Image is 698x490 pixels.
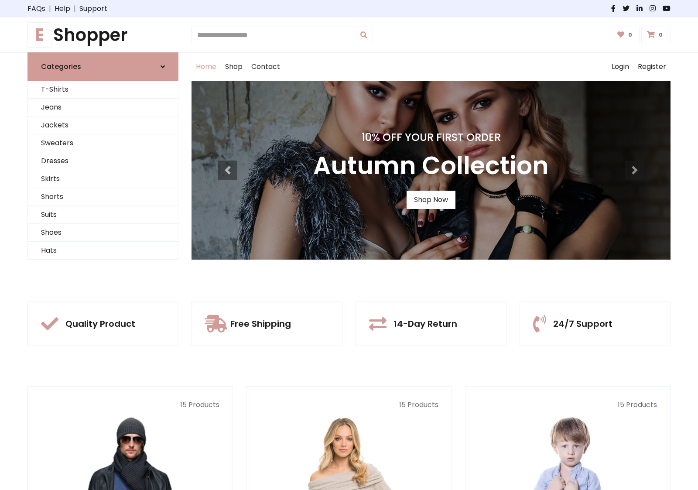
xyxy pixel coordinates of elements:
span: E [27,22,51,48]
a: Jeans [28,99,178,117]
a: EShopper [27,24,178,45]
a: Hats [28,242,178,260]
a: 0 [641,27,671,43]
a: Support [79,3,107,14]
p: 15 Products [479,400,657,410]
span: 0 [657,31,665,39]
a: Help [55,3,70,14]
a: FAQs [27,3,45,14]
a: Shoes [28,224,178,242]
h1: Shopper [27,24,178,45]
a: Home [192,53,221,81]
a: Dresses [28,152,178,170]
h5: Free Shipping [230,319,291,329]
a: Skirts [28,170,178,188]
span: | [70,3,79,14]
a: Register [633,53,671,81]
a: 0 [612,27,640,43]
a: Categories [27,52,178,81]
a: Sweaters [28,134,178,152]
a: Login [607,53,633,81]
a: Shop [221,53,247,81]
p: 15 Products [260,400,438,410]
h3: Autumn Collection [313,151,549,180]
a: T-Shirts [28,81,178,99]
p: 15 Products [41,400,219,410]
a: Suits [28,206,178,224]
h5: 24/7 Support [553,319,612,329]
a: Shop Now [407,191,455,209]
a: Shorts [28,188,178,206]
a: Jackets [28,117,178,134]
span: | [45,3,55,14]
h4: 10% Off Your First Order [313,131,549,144]
h5: Quality Product [65,319,135,329]
a: Contact [247,53,284,81]
h5: 14-Day Return [393,319,457,329]
h6: Categories [41,62,81,71]
span: 0 [626,31,634,39]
